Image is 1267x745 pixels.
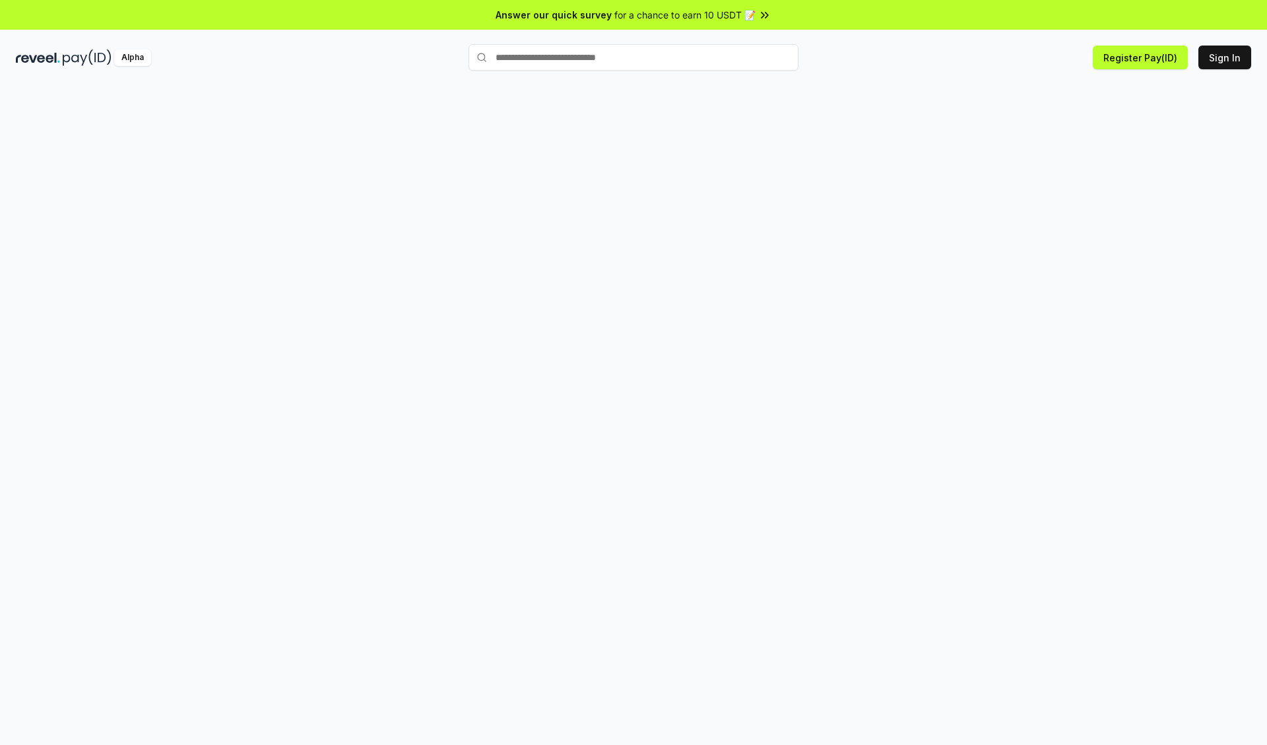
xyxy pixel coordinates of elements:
img: pay_id [63,49,112,66]
button: Sign In [1198,46,1251,69]
div: Alpha [114,49,151,66]
button: Register Pay(ID) [1093,46,1188,69]
span: for a chance to earn 10 USDT 📝 [614,8,756,22]
img: reveel_dark [16,49,60,66]
span: Answer our quick survey [496,8,612,22]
